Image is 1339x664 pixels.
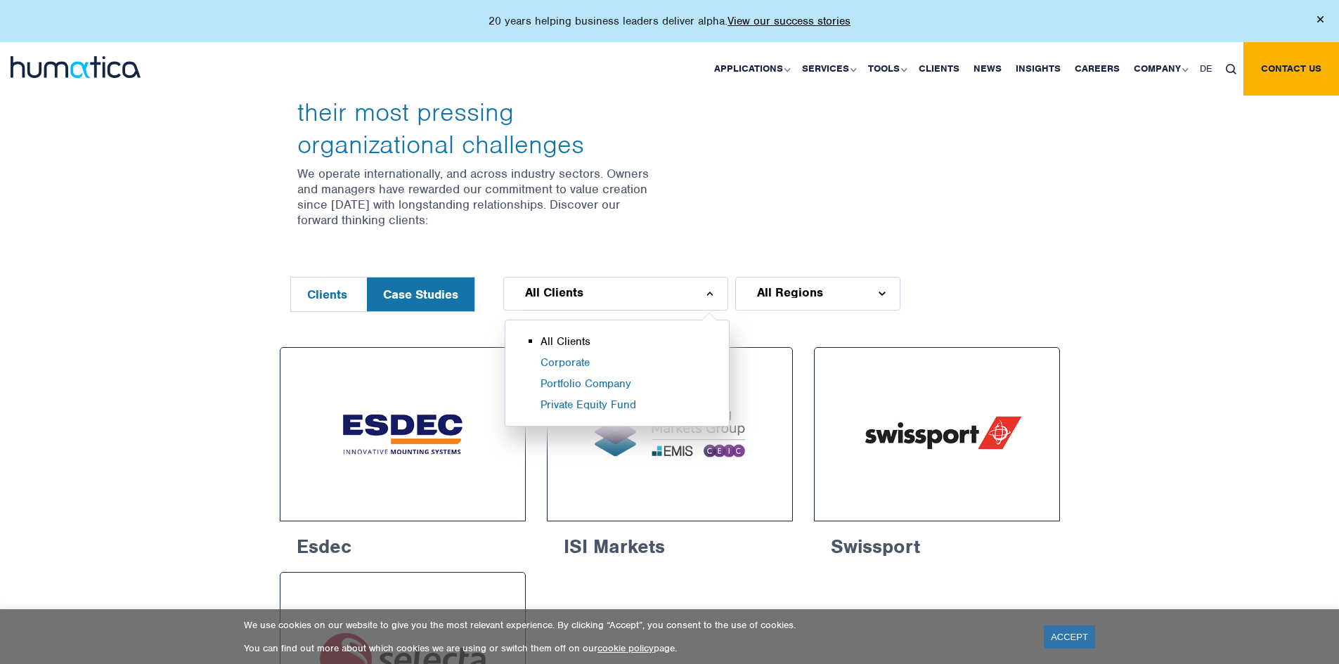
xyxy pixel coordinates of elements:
a: Insights [1009,42,1068,96]
span: DE [1200,63,1212,74]
a: DE [1193,42,1219,96]
li: All Clients [541,334,729,356]
li: Corporate [541,356,729,377]
p: 20 years helping business leaders deliver alpha. [489,14,850,28]
span: All Regions [757,287,823,298]
img: Swissport [841,374,1033,495]
img: d_arroww [879,292,885,296]
a: News [966,42,1009,96]
span: with their most pressing organizational challenges [297,64,654,160]
h3: Supporting business leaders and private equity sponsors [297,32,659,160]
a: Clients [912,42,966,96]
a: Tools [861,42,912,96]
a: Careers [1068,42,1127,96]
h6: ISI Markets [547,521,793,566]
li: Portfolio Company [541,377,729,398]
button: Case Studies [367,278,474,311]
span: All Clients [525,287,583,298]
h6: Esdec [280,521,526,566]
a: Contact us [1243,42,1339,96]
p: We operate internationally, and across industry sectors. Owners and managers have rewarded our co... [297,166,659,228]
p: You can find out more about which cookies we are using or switch them off on our page. [244,642,1026,654]
a: View our success stories [727,14,850,28]
img: ISI Markets [574,374,766,495]
img: Esdec [306,374,499,495]
img: d_arroww [706,292,713,296]
p: We use cookies on our website to give you the most relevant experience. By clicking “Accept”, you... [244,619,1026,631]
a: ACCEPT [1044,625,1095,649]
button: Clients [291,278,363,311]
h6: Swissport [814,521,1060,566]
li: Private Equity Fund [541,398,729,419]
a: Services [795,42,861,96]
img: search_icon [1226,64,1236,74]
a: Company [1127,42,1193,96]
a: Applications [707,42,795,96]
img: logo [11,56,141,78]
a: cookie policy [597,642,654,654]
